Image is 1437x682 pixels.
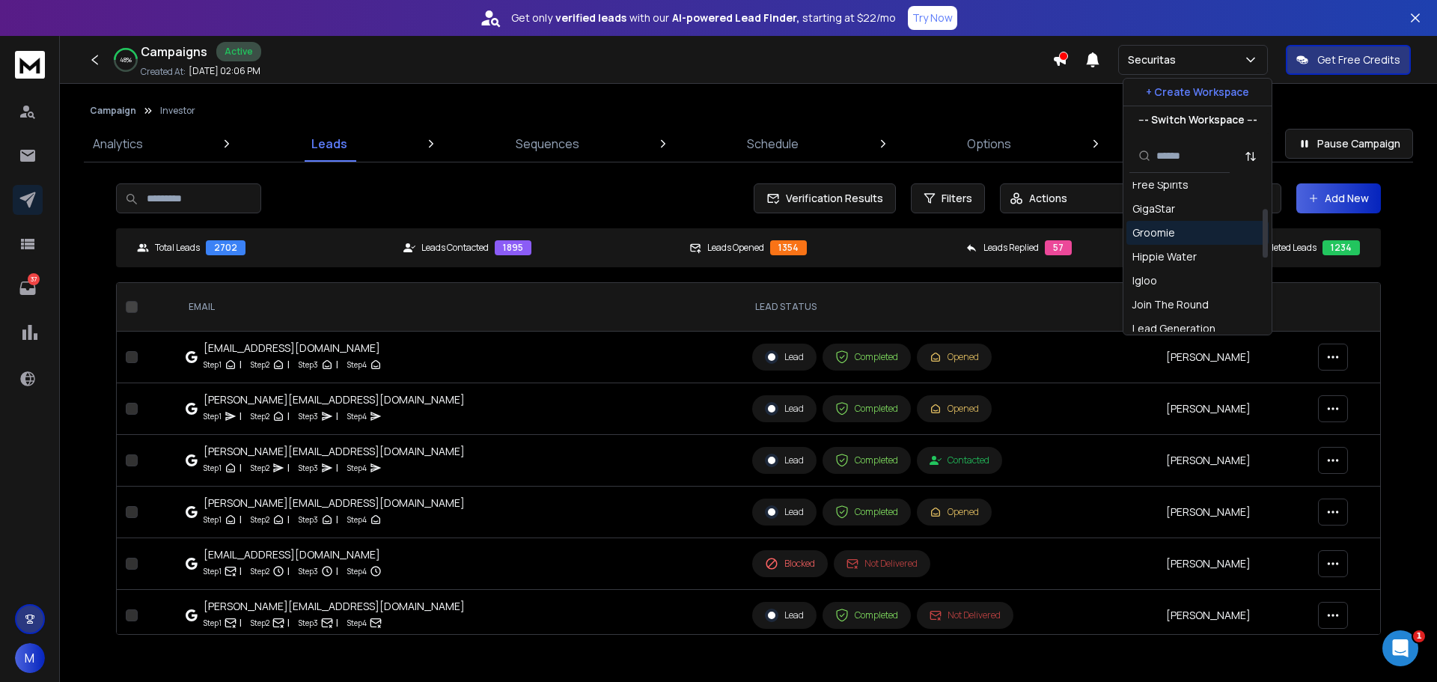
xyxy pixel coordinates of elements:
[239,512,242,527] p: |
[912,10,953,25] p: Try Now
[120,55,132,64] p: 48 %
[336,357,338,372] p: |
[738,126,808,162] a: Schedule
[780,191,883,206] span: Verification Results
[299,615,318,630] p: Step 3
[1157,590,1309,642] td: [PERSON_NAME]
[1132,297,1209,312] div: Join The Round
[204,392,465,407] div: [PERSON_NAME][EMAIL_ADDRESS][DOMAIN_NAME]
[93,135,143,153] p: Analytics
[1382,630,1418,666] iframe: Intercom live chat
[347,564,367,579] p: Step 4
[511,10,896,25] p: Get only with our starting at $22/mo
[1157,487,1309,538] td: [PERSON_NAME]
[908,6,957,30] button: Try Now
[1132,225,1175,240] div: Groomie
[555,10,626,25] strong: verified leads
[204,512,222,527] p: Step 1
[336,564,338,579] p: |
[251,615,269,630] p: Step 2
[160,105,195,117] p: Investor
[1157,538,1309,590] td: [PERSON_NAME]
[958,126,1020,162] a: Options
[251,409,269,424] p: Step 2
[835,350,898,364] div: Completed
[204,357,222,372] p: Step 1
[15,643,45,673] button: M
[1138,112,1257,127] p: --- Switch Workspace ---
[1157,332,1309,383] td: [PERSON_NAME]
[204,547,382,562] div: [EMAIL_ADDRESS][DOMAIN_NAME]
[1029,191,1067,206] p: Actions
[1157,383,1309,435] td: [PERSON_NAME]
[1317,52,1400,67] p: Get Free Credits
[835,454,898,467] div: Completed
[507,126,588,162] a: Sequences
[204,599,465,614] div: [PERSON_NAME][EMAIL_ADDRESS][DOMAIN_NAME]
[1146,85,1249,100] p: + Create Workspace
[1132,201,1175,216] div: GigaStar
[846,558,918,570] div: Not Delivered
[1285,129,1413,159] button: Pause Campaign
[13,273,43,303] a: 37
[299,460,318,475] p: Step 3
[983,242,1039,254] p: Leads Replied
[1413,630,1425,642] span: 1
[1286,45,1411,75] button: Get Free Credits
[765,350,804,364] div: Lead
[204,341,382,356] div: [EMAIL_ADDRESS][DOMAIN_NAME]
[707,242,764,254] p: Leads Opened
[421,242,489,254] p: Leads Contacted
[765,557,815,570] div: Blocked
[336,460,338,475] p: |
[911,183,985,213] button: Filters
[251,564,269,579] p: Step 2
[299,357,318,372] p: Step 3
[302,126,356,162] a: Leads
[495,240,531,255] div: 1895
[347,460,367,475] p: Step 4
[1123,79,1272,106] button: + Create Workspace
[835,609,898,622] div: Completed
[141,43,207,61] h1: Campaigns
[1236,141,1266,171] button: Sort by Sort A-Z
[287,615,290,630] p: |
[1322,240,1360,255] div: 1234
[90,105,136,117] button: Campaign
[1132,321,1215,336] div: Lead Generation
[239,409,242,424] p: |
[204,615,222,630] p: Step 1
[1132,177,1189,192] div: Free Spirits
[1248,242,1317,254] p: Completed Leads
[930,609,1001,621] div: Not Delivered
[287,512,290,527] p: |
[942,191,972,206] span: Filters
[765,505,804,519] div: Lead
[336,512,338,527] p: |
[747,135,799,153] p: Schedule
[287,357,290,372] p: |
[204,496,465,511] div: [PERSON_NAME][EMAIL_ADDRESS][DOMAIN_NAME]
[239,615,242,630] p: |
[251,460,269,475] p: Step 2
[1045,240,1072,255] div: 57
[299,409,318,424] p: Step 3
[765,609,804,622] div: Lead
[336,409,338,424] p: |
[287,564,290,579] p: |
[287,460,290,475] p: |
[204,460,222,475] p: Step 1
[299,512,318,527] p: Step 3
[251,512,269,527] p: Step 2
[347,615,367,630] p: Step 4
[206,240,245,255] div: 2702
[84,126,152,162] a: Analytics
[287,409,290,424] p: |
[239,564,242,579] p: |
[754,183,896,213] button: Verification Results
[672,10,799,25] strong: AI-powered Lead Finder,
[251,357,269,372] p: Step 2
[347,512,367,527] p: Step 4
